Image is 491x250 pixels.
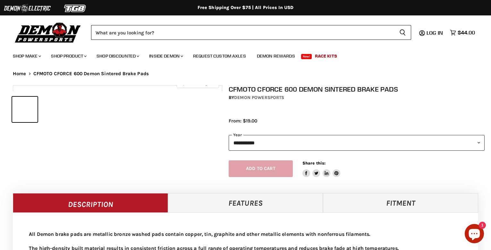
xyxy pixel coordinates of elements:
[180,81,216,86] span: Click to expand
[229,85,485,93] h1: CFMOTO CFORCE 600 Demon Sintered Brake Pads
[91,25,411,40] form: Product
[8,49,45,63] a: Shop Make
[91,25,394,40] input: Search
[144,49,187,63] a: Inside Demon
[447,28,478,37] a: $44.00
[463,224,486,245] inbox-online-store-chat: Shopify online store chat
[188,49,251,63] a: Request Custom Axles
[323,193,478,212] a: Fitment
[51,2,99,14] img: TGB Logo 2
[8,47,473,63] ul: Main menu
[234,95,284,100] a: Demon Powersports
[302,160,341,177] aside: Share this:
[229,94,485,101] div: by
[424,30,447,36] a: Log in
[458,30,475,36] span: $44.00
[252,49,300,63] a: Demon Rewards
[3,2,51,14] img: Demon Electric Logo 2
[394,25,411,40] button: Search
[12,97,38,122] button: CFMOTO CFORCE 600 Demon Sintered Brake Pads thumbnail
[39,97,65,122] button: CFMOTO CFORCE 600 Demon Sintered Brake Pads thumbnail
[310,49,342,63] a: Race Kits
[229,118,257,124] span: From: $19.00
[229,135,485,151] select: year
[301,54,312,59] span: New!
[427,30,443,36] span: Log in
[13,21,83,44] img: Demon Powersports
[46,49,90,63] a: Shop Product
[13,71,26,76] a: Home
[13,193,168,212] a: Description
[302,161,326,165] span: Share this:
[168,193,323,212] a: Features
[33,71,149,76] span: CFMOTO CFORCE 600 Demon Sintered Brake Pads
[67,97,92,122] button: CFMOTO CFORCE 600 Demon Sintered Brake Pads thumbnail
[92,49,143,63] a: Shop Discounted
